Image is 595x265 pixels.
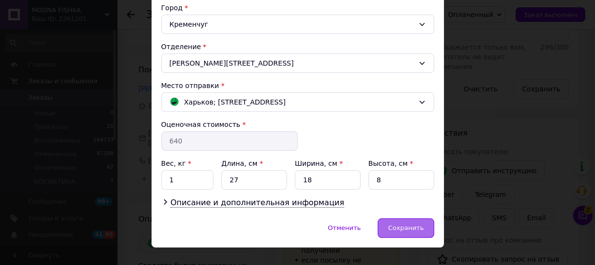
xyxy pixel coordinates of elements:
label: Вес, кг [161,159,192,167]
div: Отделение [161,42,434,52]
label: Высота, см [368,159,413,167]
div: Город [161,3,434,13]
label: Оценочная стоимость [161,121,241,128]
span: Сохранить [388,224,423,231]
label: Длина, см [221,159,263,167]
div: Место отправки [161,81,434,90]
div: Кременчуг [161,15,434,34]
span: Харьков; [STREET_ADDRESS] [184,97,286,107]
span: Отменить [328,224,361,231]
div: [PERSON_NAME][STREET_ADDRESS] [161,53,434,73]
label: Ширина, см [295,159,343,167]
span: Описание и дополнительная информация [171,198,345,208]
